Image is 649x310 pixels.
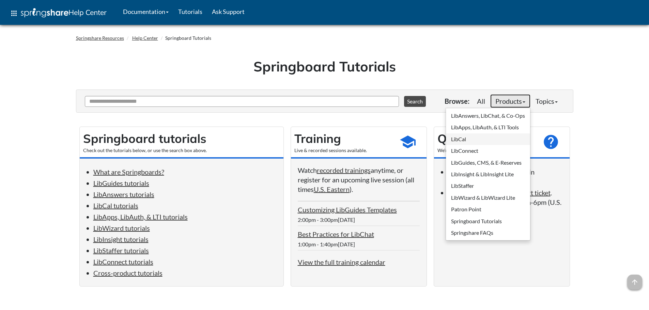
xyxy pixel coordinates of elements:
a: LibWizard tutorials [93,224,150,232]
div: Check out the tutorials below, or use the search box above. [83,147,280,154]
span: help [542,133,559,150]
a: LibStaffer [446,180,530,192]
a: LibInsight tutorials [93,235,149,243]
a: View the full training calendar [298,258,385,266]
a: LibApps, LibAuth, & LTI tutorials [93,213,188,221]
button: Search [404,96,426,107]
h1: Springboard Tutorials [81,57,568,76]
h2: Training [294,130,392,147]
a: Help Center [132,35,158,41]
a: LibInsight & LibInsight Lite [446,168,530,180]
a: Ask Support [207,3,249,20]
a: Documentation [118,3,173,20]
img: Springshare [21,8,68,17]
a: Tutorials [173,3,207,20]
a: Products [490,94,530,108]
span: apps [10,9,18,17]
a: recorded trainings [317,166,371,174]
span: Help Center [68,8,107,17]
span: arrow_upward [627,275,642,290]
a: LibGuides, CMS, & E-Reserves [446,157,530,168]
h2: Springboard tutorials [83,130,280,147]
a: LibStaffer tutorials [93,246,149,255]
a: U.S. Eastern [314,185,350,193]
div: Live & recorded sessions available. [294,147,392,154]
a: All [472,94,490,108]
ul: Products [446,108,530,241]
a: arrow_upward [627,275,642,283]
a: LibWizard & LibWizard Lite [446,192,530,203]
a: LibApps, LibAuth, & LTI Tools [446,121,530,133]
p: Watch anytime, or register for an upcoming live session (all times ). [298,165,420,194]
a: Cross-product tutorials [93,269,163,277]
a: Springboard Tutorials [446,215,530,227]
a: LibConnect [446,145,530,157]
a: LibGuides tutorials [93,179,149,187]
a: LibAnswers, LibChat, & Co-Ops [446,110,530,121]
a: Topics [530,94,563,108]
h2: Questions? [437,130,536,147]
a: Springshare Resources [76,35,124,41]
a: LibAnswers tutorials [93,190,154,198]
p: Browse: [445,96,469,106]
a: LibConnect tutorials [93,258,153,266]
span: 2:00pm - 3:00pm[DATE] [298,216,355,223]
a: Patron Point [446,203,530,215]
li: Springboard Tutorials [159,35,211,42]
span: 1:00pm - 1:40pm[DATE] [298,241,355,247]
a: Best Practices for LibChat [298,230,374,238]
a: LibCal tutorials [93,201,138,210]
a: Springshare FAQs [446,227,530,239]
a: apps Help Center [5,3,111,23]
a: Customizing LibGuides Templates [298,206,397,214]
a: LibCal [446,133,530,145]
span: school [399,133,416,150]
div: We're here to help! [437,147,536,154]
a: What are Springboards? [93,168,164,176]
